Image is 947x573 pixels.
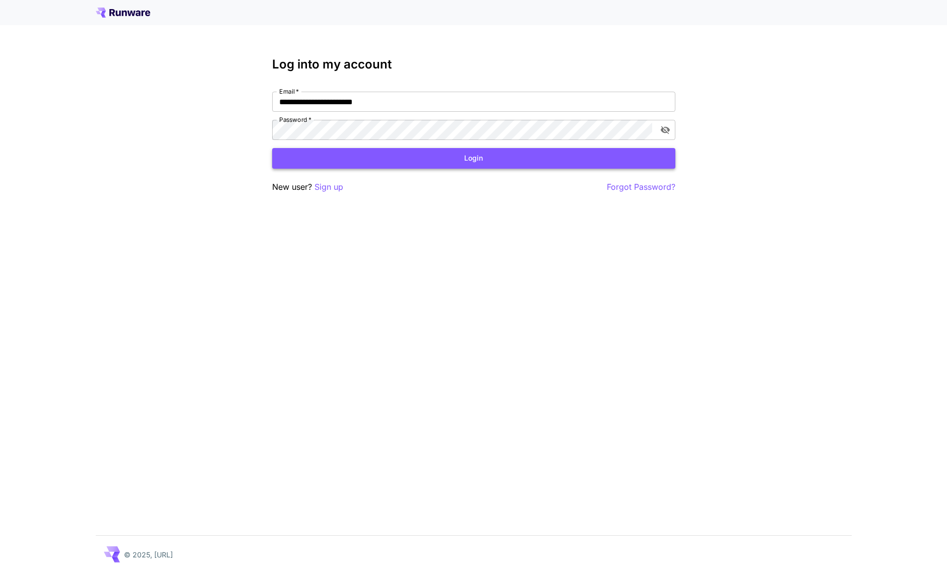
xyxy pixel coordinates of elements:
p: New user? [272,181,343,193]
button: Login [272,148,675,169]
button: Sign up [314,181,343,193]
p: © 2025, [URL] [124,549,173,560]
label: Password [279,115,311,124]
label: Email [279,87,299,96]
h3: Log into my account [272,57,675,71]
button: Forgot Password? [607,181,675,193]
button: toggle password visibility [656,121,674,139]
